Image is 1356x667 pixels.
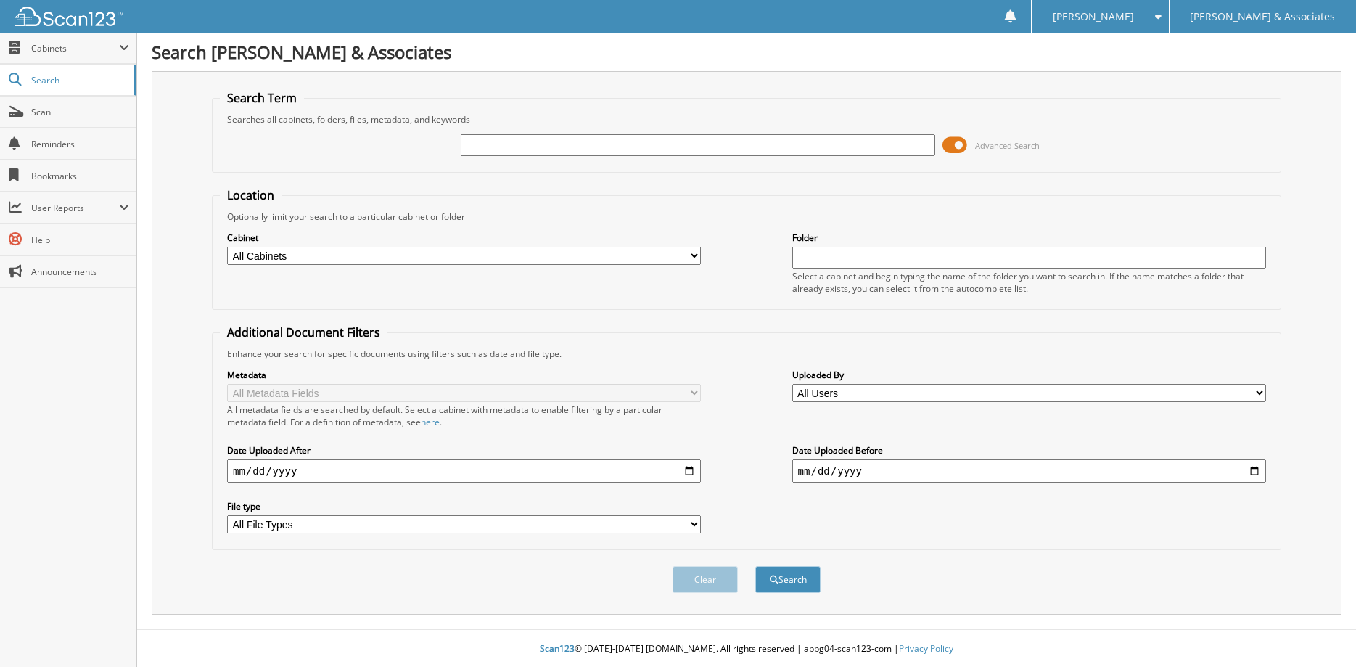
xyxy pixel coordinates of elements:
[31,202,119,214] span: User Reports
[31,138,129,150] span: Reminders
[31,170,129,182] span: Bookmarks
[792,270,1266,295] div: Select a cabinet and begin typing the name of the folder you want to search in. If the name match...
[792,369,1266,381] label: Uploaded By
[975,140,1040,151] span: Advanced Search
[220,187,282,203] legend: Location
[792,444,1266,457] label: Date Uploaded Before
[227,232,701,244] label: Cabinet
[227,500,701,512] label: File type
[31,266,129,278] span: Announcements
[220,210,1273,223] div: Optionally limit your search to a particular cabinet or folder
[227,444,701,457] label: Date Uploaded After
[792,232,1266,244] label: Folder
[220,113,1273,126] div: Searches all cabinets, folders, files, metadata, and keywords
[673,566,738,593] button: Clear
[421,416,440,428] a: here
[152,40,1341,64] h1: Search [PERSON_NAME] & Associates
[899,642,953,655] a: Privacy Policy
[137,631,1356,667] div: © [DATE]-[DATE] [DOMAIN_NAME]. All rights reserved | appg04-scan123-com |
[220,348,1273,360] div: Enhance your search for specific documents using filters such as date and file type.
[31,74,127,86] span: Search
[227,459,701,483] input: start
[220,324,387,340] legend: Additional Document Filters
[792,459,1266,483] input: end
[1190,12,1335,21] span: [PERSON_NAME] & Associates
[15,7,123,26] img: scan123-logo-white.svg
[1283,597,1356,667] iframe: Chat Widget
[220,90,304,106] legend: Search Term
[755,566,821,593] button: Search
[31,42,119,54] span: Cabinets
[227,369,701,381] label: Metadata
[31,106,129,118] span: Scan
[540,642,575,655] span: Scan123
[227,404,701,428] div: All metadata fields are searched by default. Select a cabinet with metadata to enable filtering b...
[1053,12,1134,21] span: [PERSON_NAME]
[31,234,129,246] span: Help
